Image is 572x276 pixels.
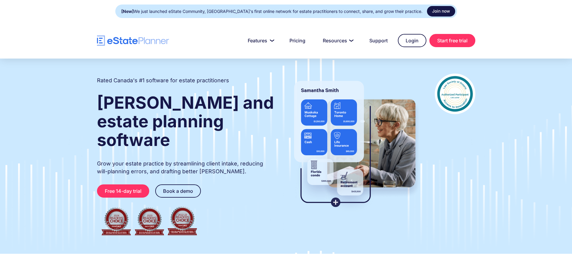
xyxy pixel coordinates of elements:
div: We just launched eState Community, [GEOGRAPHIC_DATA]'s first online network for estate practition... [121,7,422,16]
a: Book a demo [155,184,201,198]
a: Features [241,35,279,47]
a: Join now [427,6,455,17]
a: Login [398,34,426,47]
strong: [PERSON_NAME] and estate planning software [97,93,274,150]
a: Start free trial [429,34,475,47]
strong: [New] [121,9,134,14]
h2: Rated Canada's #1 software for estate practitioners [97,77,229,84]
a: Free 14-day trial [97,184,149,198]
a: home [97,35,169,46]
a: Resources [316,35,359,47]
p: Grow your estate practice by streamlining client intake, reducing will-planning errors, and draft... [97,160,275,175]
a: Support [362,35,395,47]
a: Pricing [282,35,313,47]
img: estate planner showing wills to their clients, using eState Planner, a leading estate planning so... [287,74,423,215]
